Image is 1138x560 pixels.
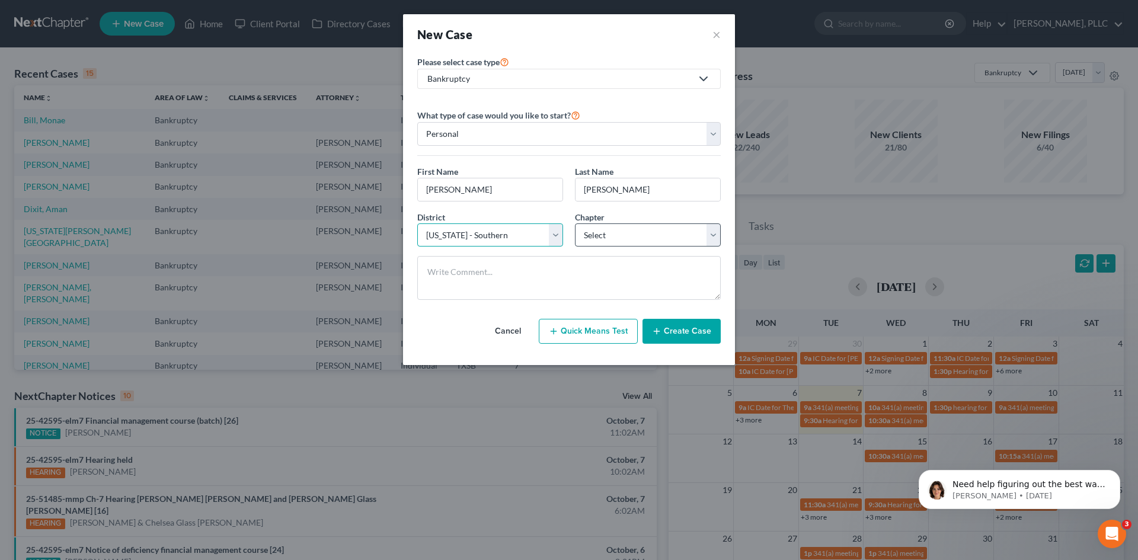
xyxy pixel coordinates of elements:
button: Quick Means Test [539,319,638,344]
button: × [712,26,721,43]
span: 3 [1122,520,1131,529]
iframe: Intercom live chat [1098,520,1126,548]
div: Bankruptcy [427,73,692,85]
label: What type of case would you like to start? [417,108,580,122]
button: Create Case [642,319,721,344]
strong: New Case [417,27,472,41]
span: First Name [417,167,458,177]
input: Enter Last Name [576,178,720,201]
iframe: Intercom notifications message [901,445,1138,528]
span: Need help figuring out the best way to enter your client's income? Here's a quick article to show... [52,34,204,103]
span: Last Name [575,167,613,177]
button: Cancel [482,319,534,343]
p: Message from Emma, sent 5d ago [52,46,204,56]
span: Chapter [575,212,605,222]
span: Please select case type [417,57,500,67]
span: District [417,212,445,222]
input: Enter First Name [418,178,562,201]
